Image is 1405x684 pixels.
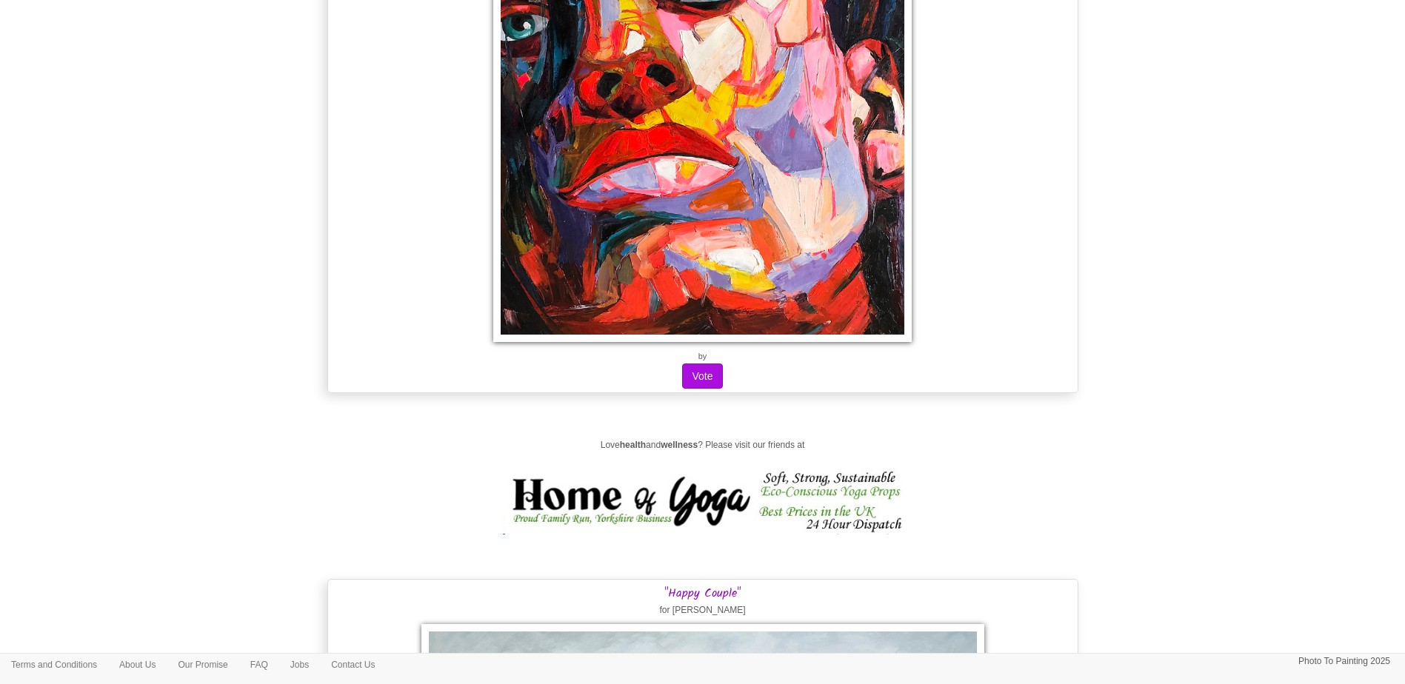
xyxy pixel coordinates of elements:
[167,654,238,676] a: Our Promise
[1298,654,1390,669] p: Photo To Painting 2025
[682,363,722,389] button: Vote
[108,654,167,676] a: About Us
[620,440,646,450] strong: health
[279,654,320,676] a: Jobs
[332,349,1074,363] p: by
[332,587,1074,600] h3: "Happy Couple"
[320,654,386,676] a: Contact Us
[239,654,279,676] a: FAQ
[661,440,698,450] strong: wellness
[335,437,1071,453] p: Love and ? Please visit our friends at
[503,468,903,534] img: Home of Yoga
